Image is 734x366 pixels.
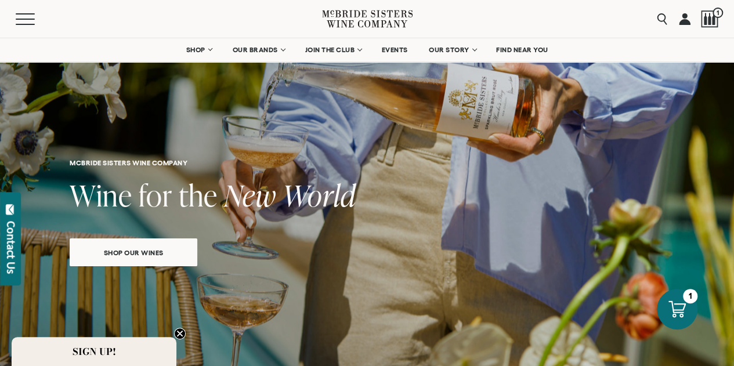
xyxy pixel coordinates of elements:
span: 1 [713,8,723,18]
a: OUR STORY [421,38,483,61]
a: OUR BRANDS [225,38,291,61]
span: SIGN UP! [73,345,116,358]
a: JOIN THE CLUB [297,38,368,61]
div: SIGN UP!Close teaser [12,337,176,366]
span: OUR STORY [429,46,469,54]
h6: McBride Sisters Wine Company [70,159,627,166]
button: Mobile Menu Trigger [16,13,57,25]
div: 1 [683,289,697,303]
div: Contact Us [5,221,17,274]
a: Shop our wines [70,238,197,266]
button: Close teaser [174,328,186,339]
span: Shop our wines [84,241,184,264]
span: World [283,175,356,215]
span: New [224,175,276,215]
span: Wine [70,175,132,215]
span: for [139,175,172,215]
span: EVENTS [382,46,408,54]
span: JOIN THE CLUB [305,46,355,54]
span: the [179,175,218,215]
a: FIND NEAR YOU [489,38,556,61]
span: OUR BRANDS [232,46,277,54]
span: SHOP [186,46,205,54]
a: EVENTS [374,38,415,61]
span: FIND NEAR YOU [496,46,548,54]
a: SHOP [178,38,219,61]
